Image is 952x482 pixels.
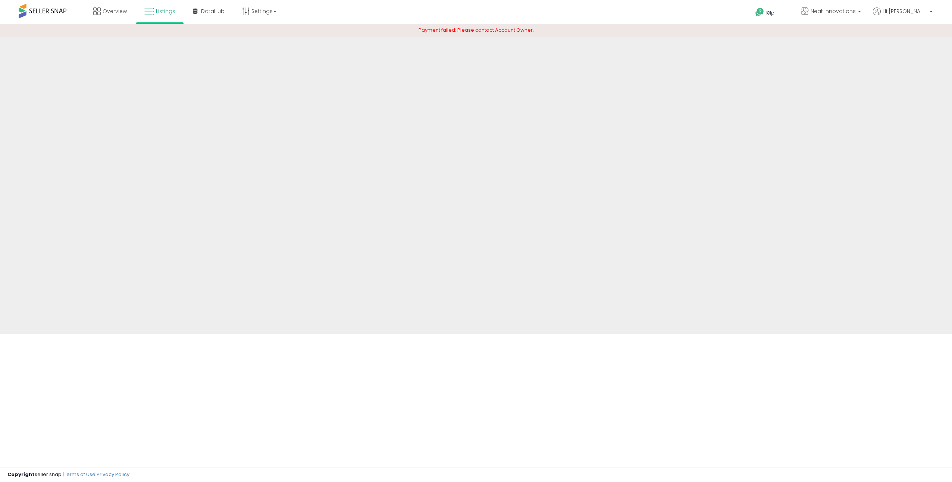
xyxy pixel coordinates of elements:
span: Listings [156,7,175,15]
i: Get Help [755,7,764,17]
span: Payment failed: Please contact Account Owner. [419,26,534,34]
a: Hi [PERSON_NAME] [873,7,933,24]
span: Help [764,10,774,16]
span: Hi [PERSON_NAME] [883,7,927,15]
span: DataHub [201,7,225,15]
a: Help [749,2,789,24]
span: Overview [103,7,127,15]
span: Neat Innovations [811,7,856,15]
